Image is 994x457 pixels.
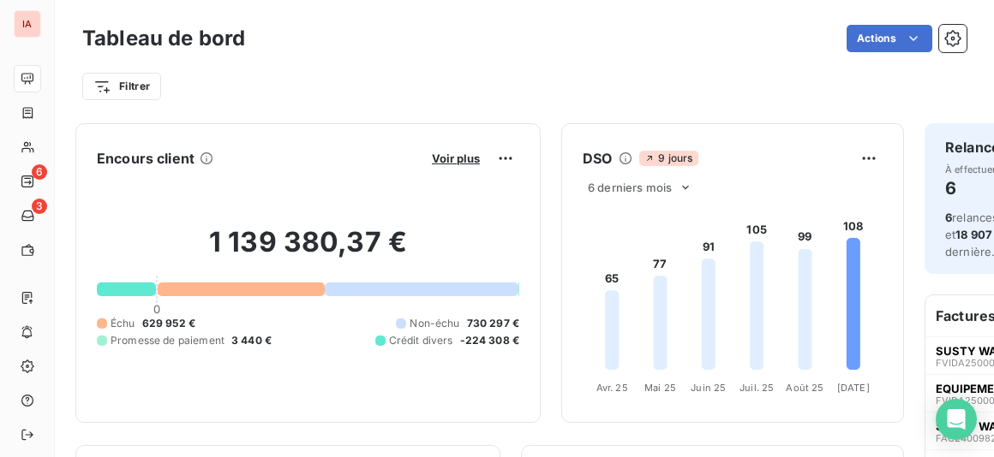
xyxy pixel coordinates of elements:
tspan: Juil. 25 [740,382,774,394]
span: 9 jours [639,151,698,166]
span: Crédit divers [389,333,453,348]
span: 3 440 € [231,333,272,348]
button: Voir plus [427,151,485,166]
span: 629 952 € [142,316,195,331]
span: 3 [32,199,47,214]
span: 0 [153,302,160,316]
div: Open Intercom Messenger [936,399,977,440]
button: Actions [847,25,932,52]
span: Échu [111,316,135,331]
h2: 1 139 380,37 € [97,225,519,276]
div: IA [14,10,41,38]
h6: Encours client [97,148,195,169]
h6: DSO [583,148,612,169]
span: 6 [945,211,952,224]
tspan: Avr. 25 [596,382,628,394]
span: 6 [32,164,47,180]
h3: Tableau de bord [82,23,245,54]
span: 6 derniers mois [588,181,672,194]
tspan: Mai 25 [644,382,676,394]
tspan: Août 25 [786,382,823,394]
span: Voir plus [432,151,480,165]
tspan: [DATE] [837,382,870,394]
span: Non-échu [410,316,459,331]
span: -224 308 € [460,333,520,348]
tspan: Juin 25 [691,382,726,394]
span: 730 297 € [467,316,519,331]
span: Promesse de paiement [111,333,225,348]
button: Filtrer [82,73,161,100]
